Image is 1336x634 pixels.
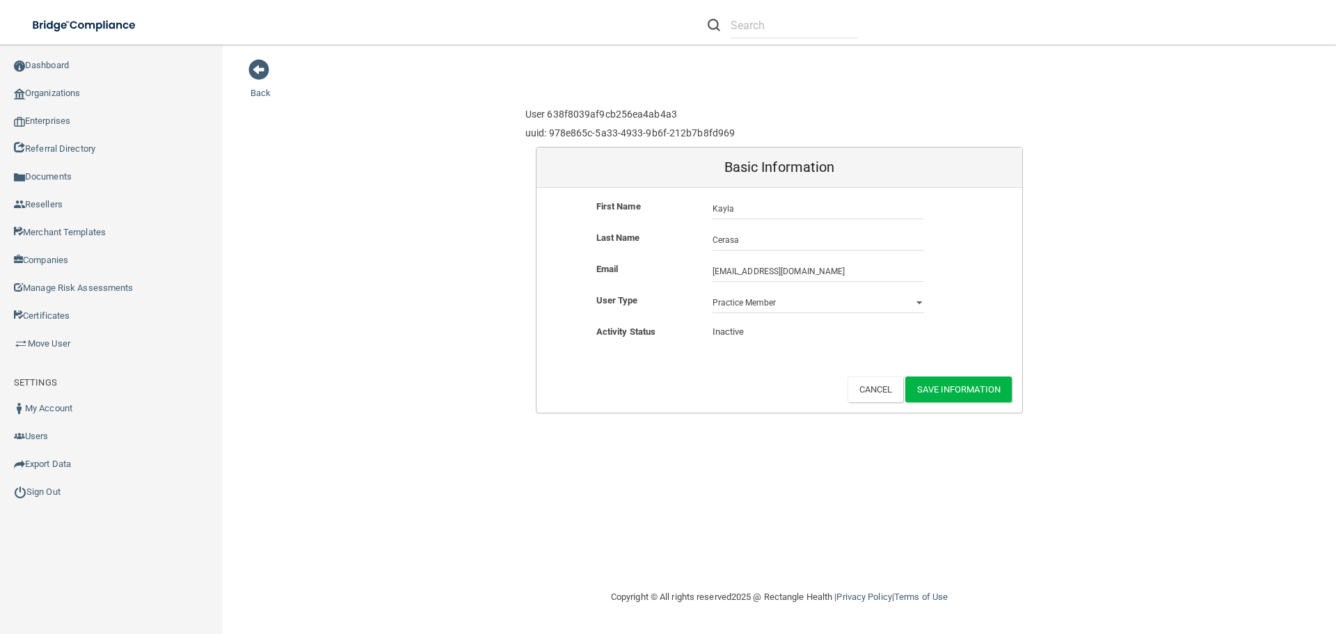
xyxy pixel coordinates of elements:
[536,148,1022,188] div: Basic Information
[596,232,640,243] b: Last Name
[14,403,25,414] img: ic_user_dark.df1a06c3.png
[14,486,26,498] img: ic_power_dark.7ecde6b1.png
[14,117,25,127] img: enterprise.0d942306.png
[894,592,948,602] a: Terms of Use
[14,337,28,351] img: briefcase.64adab9b.png
[525,109,735,120] h6: User 638f8039af9cb256ea4ab4a3
[905,377,1012,402] button: Save Information
[14,374,57,391] label: SETTINGS
[848,377,904,402] button: Cancel
[14,199,25,210] img: ic_reseller.de258add.png
[596,326,656,337] b: Activity Status
[14,88,25,100] img: organization-icon.f8decf85.png
[14,431,25,442] img: icon-users.e205127d.png
[14,61,25,72] img: ic_dashboard_dark.d01f4a41.png
[525,128,735,138] h6: uuid: 978e865c-5a33-4933-9b6f-212b7b8fd969
[596,295,638,306] b: User Type
[905,263,922,280] keeper-lock: Open Keeper Popup
[596,264,619,274] b: Email
[525,575,1033,619] div: Copyright © All rights reserved 2025 @ Rectangle Health | |
[836,592,891,602] a: Privacy Policy
[21,11,149,40] img: bridge_compliance_login_screen.278c3ca4.svg
[14,459,25,470] img: icon-export.b9366987.png
[250,71,271,98] a: Back
[731,13,858,38] input: Search
[713,324,924,340] p: Inactive
[596,201,641,212] b: First Name
[14,172,25,183] img: icon-documents.8dae5593.png
[708,19,720,31] img: ic-search.3b580494.png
